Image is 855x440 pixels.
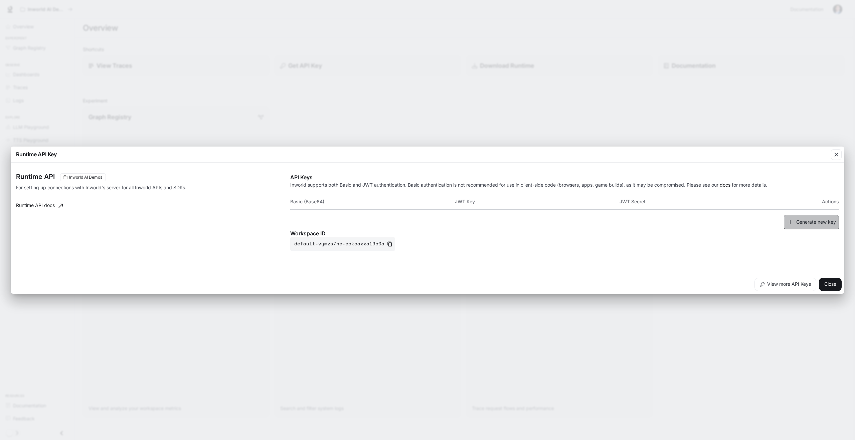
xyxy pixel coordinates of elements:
[290,237,395,251] button: default-vymzs7ne-epkoaxxa19b0a
[16,184,218,191] p: For setting up connections with Inworld's server for all Inworld APIs and SDKs.
[60,173,106,181] div: These keys will apply to your current workspace only
[754,278,816,291] button: View more API Keys
[16,173,55,180] h3: Runtime API
[16,150,57,158] p: Runtime API Key
[784,194,839,210] th: Actions
[819,278,842,291] button: Close
[290,173,839,181] p: API Keys
[290,194,455,210] th: Basic (Base64)
[784,215,839,229] button: Generate new key
[455,194,620,210] th: JWT Key
[620,194,784,210] th: JWT Secret
[720,182,730,188] a: docs
[290,181,839,188] p: Inworld supports both Basic and JWT authentication. Basic authentication is not recommended for u...
[66,174,105,180] span: Inworld AI Demos
[290,229,839,237] p: Workspace ID
[13,199,65,212] a: Runtime API docs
